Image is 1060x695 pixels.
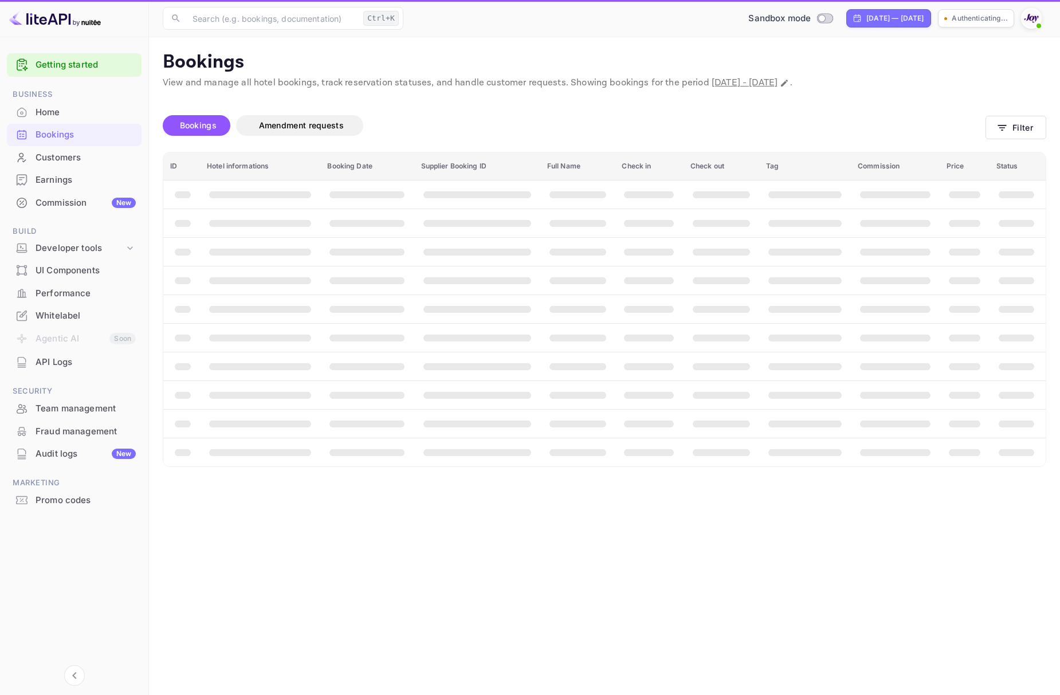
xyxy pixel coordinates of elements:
button: Collapse navigation [64,665,85,686]
th: Commission [851,152,940,180]
button: Filter [986,116,1046,139]
th: Booking Date [320,152,414,180]
div: Promo codes [7,489,142,512]
div: Performance [36,287,136,300]
div: Developer tools [7,238,142,258]
th: Price [940,152,990,180]
input: Search (e.g. bookings, documentation) [186,7,359,30]
p: View and manage all hotel bookings, track reservation statuses, and handle customer requests. Sho... [163,76,1046,90]
div: UI Components [36,264,136,277]
a: UI Components [7,260,142,281]
th: ID [163,152,200,180]
div: Audit logsNew [7,443,142,465]
div: Earnings [7,169,142,191]
th: Supplier Booking ID [414,152,540,180]
a: Earnings [7,169,142,190]
a: Audit logsNew [7,443,142,464]
img: LiteAPI logo [9,9,101,28]
div: Getting started [7,53,142,77]
img: With Joy [1022,9,1041,28]
div: Customers [7,147,142,169]
div: Whitelabel [7,305,142,327]
a: Team management [7,398,142,419]
div: Switch to Production mode [744,12,837,25]
div: Whitelabel [36,309,136,323]
div: Ctrl+K [363,11,399,26]
span: [DATE] - [DATE] [712,77,778,89]
span: Sandbox mode [748,12,811,25]
th: Full Name [540,152,615,180]
th: Status [990,152,1046,180]
a: Whitelabel [7,305,142,326]
div: Audit logs [36,447,136,461]
div: Promo codes [36,494,136,507]
p: Bookings [163,51,1046,74]
div: Developer tools [36,242,124,255]
th: Hotel informations [200,152,320,180]
th: Check out [684,152,759,180]
a: Promo codes [7,489,142,511]
span: Business [7,88,142,101]
div: Fraud management [36,425,136,438]
span: Bookings [180,120,217,130]
span: Amendment requests [259,120,344,130]
div: UI Components [7,260,142,282]
div: Team management [36,402,136,415]
th: Check in [615,152,683,180]
a: Getting started [36,58,136,72]
a: API Logs [7,351,142,372]
span: Marketing [7,477,142,489]
p: Authenticating... [952,13,1008,23]
div: New [112,198,136,208]
div: Bookings [7,124,142,146]
div: [DATE] — [DATE] [866,13,924,23]
div: API Logs [7,351,142,374]
a: Home [7,101,142,123]
div: API Logs [36,356,136,369]
table: booking table [163,152,1046,466]
div: Performance [7,282,142,305]
th: Tag [759,152,851,180]
div: Customers [36,151,136,164]
div: Bookings [36,128,136,142]
a: Fraud management [7,421,142,442]
a: Customers [7,147,142,168]
span: Security [7,385,142,398]
a: Performance [7,282,142,304]
div: CommissionNew [7,192,142,214]
a: Bookings [7,124,142,145]
span: Build [7,225,142,238]
div: Fraud management [7,421,142,443]
div: Team management [7,398,142,420]
button: Change date range [779,77,790,89]
div: Earnings [36,174,136,187]
div: Commission [36,197,136,210]
div: Home [7,101,142,124]
div: Home [36,106,136,119]
div: account-settings tabs [163,115,986,136]
div: New [112,449,136,459]
a: CommissionNew [7,192,142,213]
